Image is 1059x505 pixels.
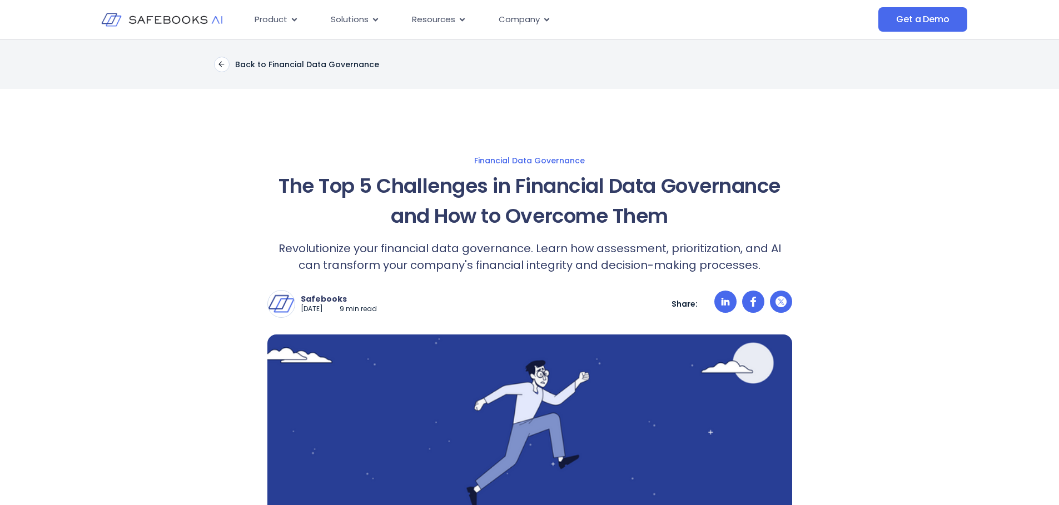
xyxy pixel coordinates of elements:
div: Menu Toggle [246,9,767,31]
span: Company [499,13,540,26]
span: Get a Demo [896,14,949,25]
p: Safebooks [301,294,377,304]
span: Solutions [331,13,369,26]
span: Product [255,13,287,26]
a: Financial Data Governance [158,156,901,166]
p: 9 min read [340,304,377,314]
p: [DATE] [301,304,323,314]
p: Revolutionize your financial data governance. Learn how assessment, prioritization, and AI can tr... [267,240,792,273]
h1: The Top 5 Challenges in Financial Data Governance and How to Overcome Them [267,171,792,231]
img: Safebooks [268,291,295,317]
span: Resources [412,13,455,26]
p: Share: [672,299,698,309]
a: Back to Financial Data Governance [214,57,379,72]
nav: Menu [246,9,767,31]
a: Get a Demo [878,7,967,32]
p: Back to Financial Data Governance [235,59,379,69]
